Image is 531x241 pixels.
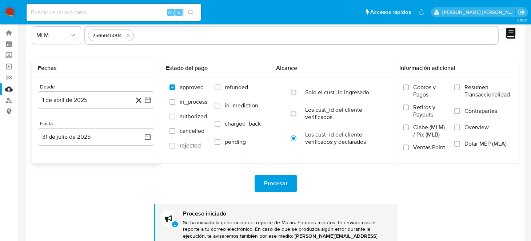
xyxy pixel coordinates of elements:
span: s [178,9,180,16]
p: brenda.morenoreyes@mercadolibre.com.mx [442,9,516,16]
input: Buscar usuario o caso... [27,8,201,17]
span: Alt [168,9,174,16]
span: Accesos rápidos [370,8,411,16]
button: search-icon [183,7,198,17]
a: Salir [518,8,526,16]
a: Notificaciones [418,9,424,15]
span: 3.160.1 [517,17,527,23]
